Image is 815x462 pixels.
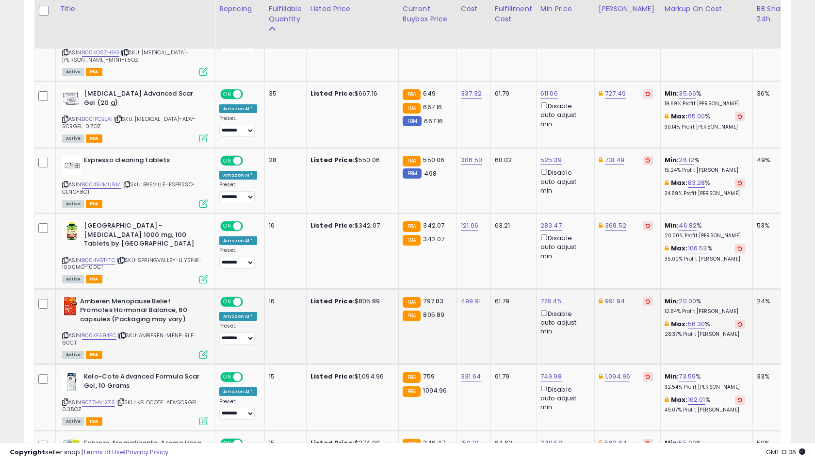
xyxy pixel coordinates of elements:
div: 36% [757,89,789,98]
small: FBA [403,235,421,246]
div: $550.06 [310,156,391,165]
a: 35.66 [679,89,696,99]
div: $667.16 [310,89,391,98]
span: All listings currently available for purchase on Amazon [62,68,84,76]
b: Min: [665,297,679,306]
img: 41laWE7tbzL._SL40_.jpg [62,297,78,316]
span: OFF [242,297,257,306]
span: | SKU: AMBEREN-MENP-RLF-60CT [62,331,196,346]
span: | SKU: SPRINGVALLEY-LLYSINE-1000MG-100CT [62,256,202,271]
b: Min: [665,89,679,98]
span: 759 [423,372,434,381]
span: 2025-09-9 13:36 GMT [766,447,805,457]
div: % [665,396,745,413]
small: FBA [403,103,421,114]
div: Preset: [219,398,257,420]
span: 342.07 [423,221,444,230]
span: 667.16 [424,116,443,126]
span: 550.06 [423,155,444,165]
img: 31O4lxK8OeL._SL40_.jpg [62,156,81,175]
b: Min: [665,155,679,165]
b: Listed Price: [310,372,355,381]
a: B077HVLXZS [82,398,115,407]
p: 12.84% Profit [PERSON_NAME] [665,308,745,315]
span: ON [221,222,233,231]
a: 749.98 [540,372,562,381]
p: 15.24% Profit [PERSON_NAME] [665,167,745,174]
div: $1,094.96 [310,372,391,381]
b: Max: [671,178,688,187]
div: BB Share 24h. [757,4,792,24]
div: 60.02 [495,156,529,165]
div: 28 [269,156,299,165]
div: 61.79 [495,297,529,306]
span: 342.07 [423,234,444,244]
span: OFF [242,373,257,381]
span: FBA [86,200,102,208]
span: ON [221,373,233,381]
span: ON [221,157,233,165]
a: Privacy Policy [126,447,168,457]
div: 61.79 [495,372,529,381]
a: 306.50 [461,155,482,165]
div: % [665,112,745,130]
div: Disable auto adjust min [540,384,587,412]
img: 41BhBHAe7FL._SL40_.jpg [62,89,81,109]
b: [GEOGRAPHIC_DATA] - [MEDICAL_DATA] 1000 mg, 100 Tablets by [GEOGRAPHIC_DATA] [84,221,202,251]
div: Preset: [219,115,257,137]
a: B004VGT4TC [82,256,115,264]
div: Preset: [219,323,257,345]
p: 35.00% Profit [PERSON_NAME] [665,256,745,263]
p: 34.89% Profit [PERSON_NAME] [665,190,745,197]
b: Listed Price: [310,155,355,165]
b: Kelo-Cote Advanced Formula Scar Gel, 10 Grams [84,372,202,393]
small: FBA [403,221,421,232]
div: ASIN: [62,297,208,358]
div: seller snap | | [10,448,168,457]
p: 30.14% Profit [PERSON_NAME] [665,124,745,131]
div: Preset: [219,247,257,269]
a: 121.06 [461,221,478,231]
div: 24% [757,297,789,306]
div: ASIN: [62,372,208,424]
div: Disable auto adjust min [540,308,587,336]
span: OFF [242,90,257,99]
b: Max: [671,244,688,253]
div: Disable auto adjust min [540,100,587,128]
a: 20.00 [679,297,696,306]
a: 731.49 [605,155,624,165]
div: % [665,156,745,174]
span: 797.83 [423,297,443,306]
span: All listings currently available for purchase on Amazon [62,275,84,283]
div: % [665,179,745,197]
span: 667.16 [423,102,442,112]
div: Fulfillable Quantity [269,4,302,24]
a: 162.01 [688,395,705,405]
div: Amazon AI * [219,104,257,113]
div: % [665,89,745,107]
p: 28.37% Profit [PERSON_NAME] [665,331,745,338]
div: Cost [461,4,487,14]
small: FBA [403,386,421,397]
a: B00KO9ZH9G [82,49,119,57]
span: All listings currently available for purchase on Amazon [62,200,84,208]
b: Amberen Menopause Relief Promotes Hormonal Balance, 60 capsules (Packaging may vary) [80,297,198,327]
p: 32.54% Profit [PERSON_NAME] [665,384,745,391]
div: $805.89 [310,297,391,306]
a: 65.00 [688,112,705,121]
span: All listings currently available for purchase on Amazon [62,351,84,359]
div: Title [60,4,211,14]
small: FBA [403,372,421,383]
a: Terms of Use [83,447,124,457]
span: FBA [86,417,102,426]
div: 63.21 [495,221,529,230]
div: Amazon AI * [219,312,257,321]
div: ASIN: [62,89,208,141]
span: OFF [242,157,257,165]
div: Listed Price [310,4,394,14]
div: $342.07 [310,221,391,230]
a: 56.30 [688,319,705,329]
small: FBA [403,297,421,308]
a: 499.91 [461,297,481,306]
div: 49% [757,156,789,165]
